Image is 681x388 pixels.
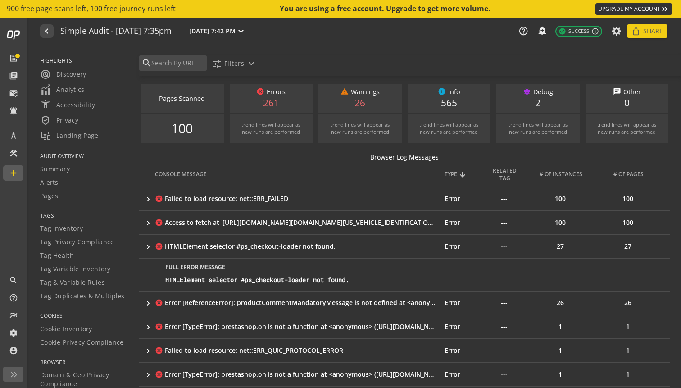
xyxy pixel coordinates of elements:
[155,347,163,355] mat-icon: cancel
[40,324,92,333] span: Cookie Inventory
[622,321,634,332] span: 1
[189,27,236,36] span: [DATE] 7:42 PM
[643,23,663,39] span: Share
[40,57,128,64] span: HIGHLIGHTS
[485,315,530,338] td: ---
[234,87,309,97] div: Errors
[618,193,638,204] span: 100
[558,27,589,35] span: Success
[445,315,490,338] td: error
[40,237,114,246] span: Tag Privacy Compliance
[9,169,18,178] mat-icon: add
[40,278,105,287] span: Tag & Variable Rules
[591,27,599,35] mat-icon: info_outline
[624,96,630,110] span: 0
[9,329,18,338] mat-icon: settings
[445,187,490,210] td: error
[445,339,490,362] td: error
[165,370,437,379] div: Error [TypeError]: prestashop.on is not a function at <anonymous> ([URL][DOMAIN_NAME])
[627,24,667,38] button: Share
[246,58,257,69] mat-icon: expand_more
[224,55,244,72] span: Filters
[445,170,457,178] div: TYPE
[40,338,124,347] span: Cookie Privacy Compliance
[485,187,530,210] td: ---
[9,89,18,98] mat-icon: mark_email_read
[530,291,598,315] td: 26
[150,58,204,68] input: Search By URL
[40,224,83,233] span: Tag Inventory
[155,323,163,331] mat-icon: cancel
[602,170,663,178] div: # OF PAGES
[485,291,530,315] td: ---
[40,212,128,219] span: TAGS
[445,170,482,178] div: TYPE
[165,322,437,331] div: Error [TypeError]: prestashop.on is not a function at <anonymous> ([URL][DOMAIN_NAME])
[620,297,636,308] span: 26
[445,363,490,386] td: error
[438,87,446,96] mat-icon: info
[165,346,437,355] div: Failed to load resource: net::ERR_QUIC_PROTOCOL_ERROR
[40,192,59,201] span: Pages
[40,265,111,274] span: Tag Variable Inventory
[239,121,304,136] div: trend lines will appear as new runs are performed
[263,96,279,110] span: 261
[40,100,51,110] mat-icon: settings_accessibility
[40,251,74,260] span: Tag Health
[485,363,530,386] td: ---
[445,291,490,315] td: error
[490,167,527,182] div: RELATED TAG
[530,315,598,338] td: 1
[530,235,598,258] td: 27
[256,87,264,96] mat-icon: cancel
[490,167,520,182] span: RELATED TAG
[9,346,18,355] mat-icon: account_circle
[9,276,18,285] mat-icon: search
[40,115,51,126] mat-icon: verified_user
[523,87,531,96] mat-icon: bug_report
[618,217,638,228] span: 100
[530,363,598,386] td: 1
[9,311,18,320] mat-icon: multiline_chart
[236,26,246,37] mat-icon: expand_more
[537,26,546,35] mat-icon: add_alert
[165,218,437,227] div: Access to fetch at '[URL][DOMAIN_NAME][DOMAIN_NAME][US_VEHICLE_IDENTIFICATION_NUMBER]' (redirecte...
[7,4,176,14] span: 900 free page scans left, 100 free journey runs left
[417,121,482,136] div: trend lines will appear as new runs are performed
[40,69,86,80] span: Discovery
[209,55,260,72] button: Filters
[144,242,153,251] mat-icon: keyboard_arrow_right
[535,170,595,178] div: # OF INSTANCES
[323,87,397,97] div: Warnings
[144,347,153,356] mat-icon: keyboard_arrow_right
[530,187,598,210] td: 100
[40,115,78,126] span: Privacy
[9,54,18,63] mat-icon: list_alt
[540,170,582,178] span: # OF INSTANCES
[40,292,125,301] span: Tag Duplicates & Multiples
[485,339,530,362] td: ---
[9,131,18,140] mat-icon: architecture
[340,87,349,96] mat-icon: warning
[155,195,163,203] mat-icon: cancel
[590,87,664,97] div: Other
[631,27,640,36] mat-icon: ios_share
[660,5,669,14] mat-icon: keyboard_double_arrow_right
[40,358,128,366] span: BROWSER
[40,69,51,80] mat-icon: radar
[40,164,70,173] span: Summary
[327,121,393,136] div: trend lines will appear as new runs are performed
[9,149,18,158] mat-icon: construction
[144,219,153,228] mat-icon: keyboard_arrow_right
[165,194,437,203] div: Failed to load resource: net::ERR_FAILED
[445,211,490,234] td: error
[141,58,150,68] mat-icon: search
[155,299,163,307] mat-icon: cancel
[613,170,644,178] div: # OF PAGES
[412,87,486,97] div: Info
[354,96,365,110] span: 26
[620,241,636,252] span: 27
[445,235,490,258] td: error
[485,211,530,234] td: ---
[613,87,621,96] mat-icon: chat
